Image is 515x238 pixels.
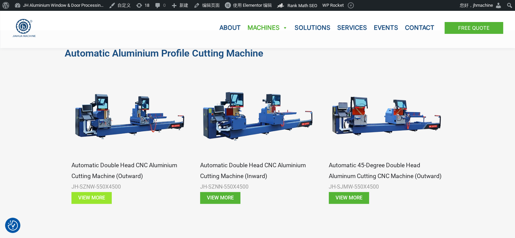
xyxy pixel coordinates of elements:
[207,195,234,200] span: View more
[71,160,187,182] h3: Automatic Double Head CNC Aluminium Cutting Machine (Outward)
[329,182,444,192] div: JH-SJMW-550X4500
[287,3,317,8] span: Rank Math SEO
[445,22,503,34] a: Free Quote
[244,7,291,48] a: Machines
[329,160,444,182] h3: Automatic 45-degree Double Head Aluminum Cutting CNC Machine (Outward)
[329,73,444,160] img: Aluminum Profile Cutting Machine 4
[473,3,493,8] span: jhmachine
[336,195,362,200] span: View more
[334,7,370,48] a: Services
[78,195,105,200] span: View more
[12,19,36,37] img: JH Aluminium Window & Door Processing Machines
[216,7,244,48] a: About
[8,220,18,231] img: Revisit consent button
[200,182,315,192] div: JH-SZNN-550X4500
[370,7,402,48] a: Events
[402,7,438,48] a: Contact
[200,192,240,204] a: View more
[329,192,369,204] a: View more
[200,73,315,160] img: Aluminum Profile Cutting Machine 3
[233,3,272,8] span: 使用 Elementor 编辑
[71,192,112,204] a: View more
[291,7,334,48] a: Solutions
[71,182,187,192] div: JH-SZNW-550X4500
[71,73,187,160] img: Aluminum Profile Cutting Machine 2
[65,47,451,60] h2: automatic aluminium profile cutting machine
[8,220,18,231] button: Consent Preferences
[200,160,315,182] h3: Automatic Double Head CNC Aluminium Cutting Machine (Inward)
